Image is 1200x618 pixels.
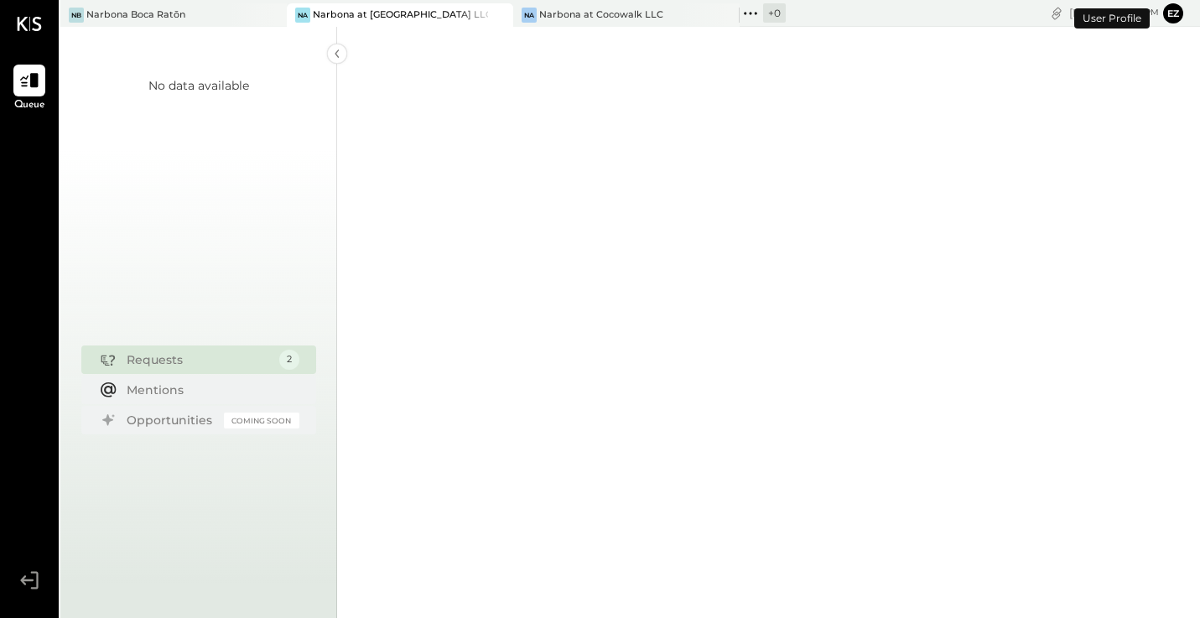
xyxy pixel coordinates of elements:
div: NB [69,8,84,23]
span: Queue [14,98,45,113]
a: Queue [1,65,58,113]
span: 3 : 29 [1109,5,1142,21]
div: Na [295,8,310,23]
div: [DATE] [1069,5,1159,21]
button: Ez [1163,3,1183,23]
div: Coming Soon [224,413,299,428]
div: User Profile [1074,8,1150,29]
div: Requests [127,351,271,368]
div: Narbona at Cocowalk LLC [539,8,663,22]
div: No data available [148,77,249,94]
span: pm [1145,7,1159,18]
div: Narbona Boca Ratōn [86,8,185,22]
div: 2 [279,350,299,370]
div: + 0 [763,3,786,23]
div: Narbona at [GEOGRAPHIC_DATA] LLC [313,8,488,22]
div: Na [522,8,537,23]
div: Mentions [127,382,291,398]
div: Opportunities [127,412,216,428]
div: copy link [1048,4,1065,22]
